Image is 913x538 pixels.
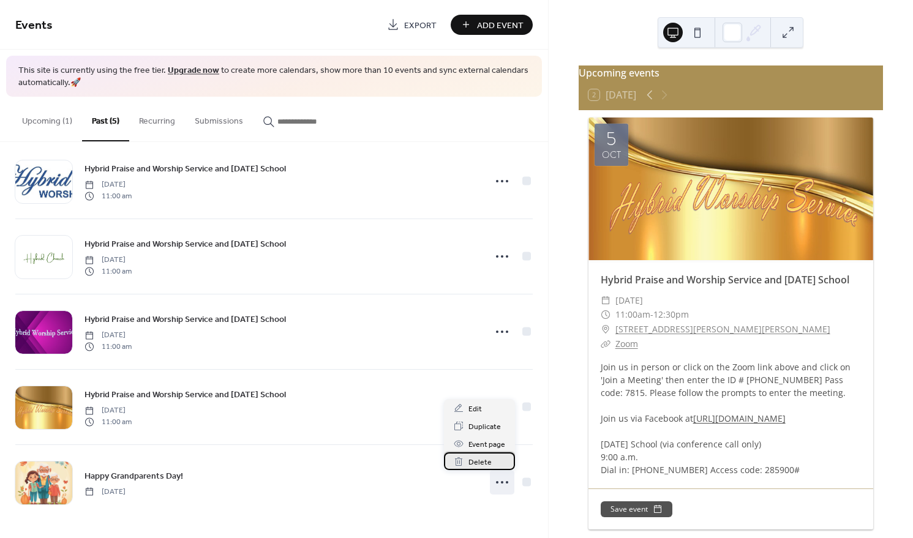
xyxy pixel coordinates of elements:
div: ​ [601,293,611,308]
a: Hybrid Praise and Worship Service and [DATE] School [85,387,286,402]
span: Hybrid Praise and Worship Service and [DATE] School [85,163,286,176]
button: Submissions [185,97,253,140]
span: Events [15,13,53,37]
div: Join us in person or click on the Zoom link above and click on 'Join a Meeting' then enter the ID... [588,361,873,476]
span: Edit [468,403,482,416]
span: [DATE] [615,293,643,308]
a: Export [378,15,446,35]
div: 5 [606,130,616,148]
span: 11:00 am [85,416,132,427]
a: [URL][DOMAIN_NAME] [693,413,786,424]
span: Hybrid Praise and Worship Service and [DATE] School [85,313,286,326]
span: - [650,307,653,322]
span: Happy Grandparents Day! [85,469,183,482]
span: [DATE] [85,330,132,341]
span: Delete [468,456,492,469]
div: ​ [601,337,611,351]
span: 11:00 am [85,341,132,352]
a: Hybrid Praise and Worship Service and [DATE] School [85,237,286,251]
span: [DATE] [85,255,132,266]
a: Hybrid Praise and Worship Service and [DATE] School [85,312,286,326]
a: Hybrid Praise and Worship Service and [DATE] School [85,162,286,176]
span: [DATE] [85,179,132,190]
span: [DATE] [85,405,132,416]
button: Add Event [451,15,533,35]
div: Oct [602,151,621,160]
a: Zoom [615,338,638,349]
span: 12:30pm [653,307,689,322]
span: Add Event [477,19,524,32]
span: 11:00 am [85,266,132,277]
button: Past (5) [82,97,129,141]
span: Export [404,19,437,32]
div: ​ [601,322,611,337]
span: Hybrid Praise and Worship Service and [DATE] School [85,389,286,402]
div: Upcoming events [579,65,883,80]
div: ​ [601,307,611,322]
span: 11:00am [615,307,650,322]
button: Upcoming (1) [12,97,82,140]
span: [DATE] [85,486,126,497]
a: Happy Grandparents Day! [85,469,183,483]
a: Upgrade now [168,62,219,79]
button: Save event [601,501,672,517]
span: 11:00 am [85,190,132,201]
span: This site is currently using the free tier. to create more calendars, show more than 10 events an... [18,65,530,89]
span: Hybrid Praise and Worship Service and [DATE] School [85,238,286,251]
span: Duplicate [468,420,501,433]
span: Event page [468,438,505,451]
a: Hybrid Praise and Worship Service and [DATE] School [601,273,849,286]
a: [STREET_ADDRESS][PERSON_NAME][PERSON_NAME] [615,322,830,337]
button: Recurring [129,97,185,140]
